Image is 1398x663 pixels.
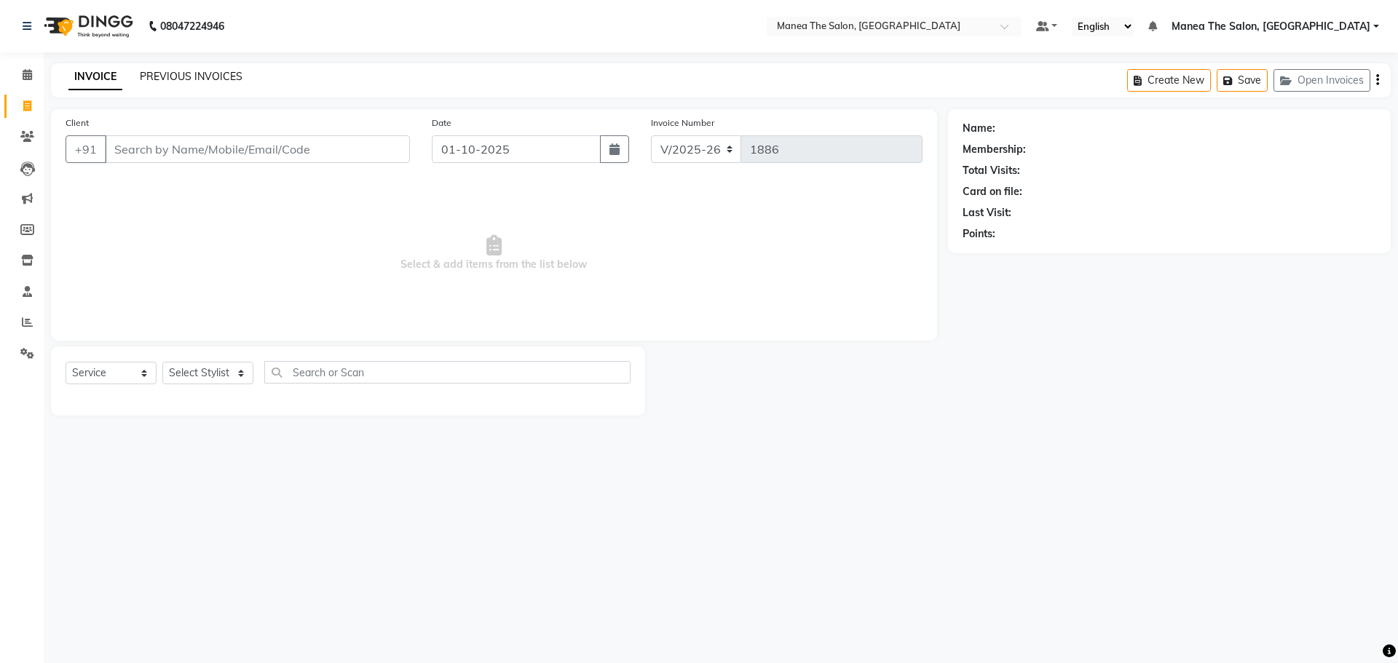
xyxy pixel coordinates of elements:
[963,163,1020,178] div: Total Visits:
[160,6,224,47] b: 08047224946
[963,121,995,136] div: Name:
[68,64,122,90] a: INVOICE
[264,361,631,384] input: Search or Scan
[66,116,89,130] label: Client
[963,184,1022,199] div: Card on file:
[963,142,1026,157] div: Membership:
[105,135,410,163] input: Search by Name/Mobile/Email/Code
[1273,69,1370,92] button: Open Invoices
[1127,69,1211,92] button: Create New
[1217,69,1268,92] button: Save
[963,226,995,242] div: Points:
[963,205,1011,221] div: Last Visit:
[432,116,451,130] label: Date
[1172,19,1370,34] span: Manea The Salon, [GEOGRAPHIC_DATA]
[651,116,714,130] label: Invoice Number
[66,135,106,163] button: +91
[37,6,137,47] img: logo
[66,180,923,326] span: Select & add items from the list below
[140,70,242,83] a: PREVIOUS INVOICES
